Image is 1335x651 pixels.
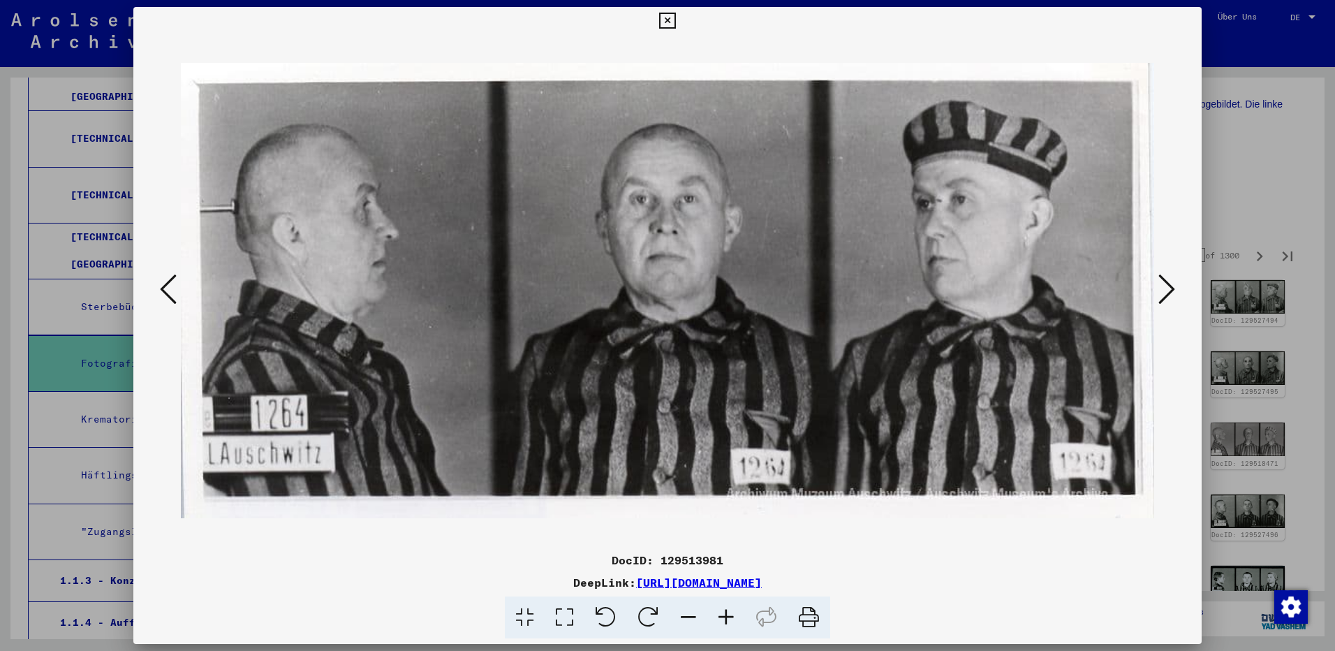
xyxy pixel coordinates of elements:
[181,35,1154,546] img: 001.jpg
[133,552,1202,569] div: DocID: 129513981
[133,574,1202,591] div: DeepLink:
[1274,590,1308,624] img: Zustimmung ändern
[636,576,762,590] a: [URL][DOMAIN_NAME]
[1274,590,1307,623] div: Zustimmung ändern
